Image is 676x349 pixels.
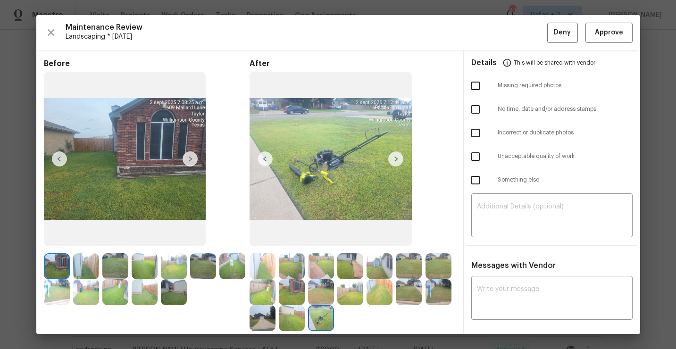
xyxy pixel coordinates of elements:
[464,74,640,98] div: Missing required photos
[464,121,640,145] div: Incorrect or duplicate photos
[498,129,633,137] span: Incorrect or duplicate photos
[554,27,571,39] span: Deny
[585,23,633,43] button: Approve
[464,98,640,121] div: No time, date and/or address stamps
[547,23,578,43] button: Deny
[498,105,633,113] span: No time, date and/or address stamps
[66,32,547,42] span: Landscaping * [DATE]
[388,151,403,166] img: right-chevron-button-url
[258,151,273,166] img: left-chevron-button-url
[471,51,497,74] span: Details
[498,176,633,184] span: Something else
[464,168,640,192] div: Something else
[514,51,595,74] span: This will be shared with vendor
[498,152,633,160] span: Unacceptable quality of work
[250,59,455,68] span: After
[464,145,640,168] div: Unacceptable quality of work
[52,151,67,166] img: left-chevron-button-url
[595,27,623,39] span: Approve
[183,151,198,166] img: right-chevron-button-url
[44,59,250,68] span: Before
[498,82,633,90] span: Missing required photos
[471,262,556,269] span: Messages with Vendor
[66,23,547,32] span: Maintenance Review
